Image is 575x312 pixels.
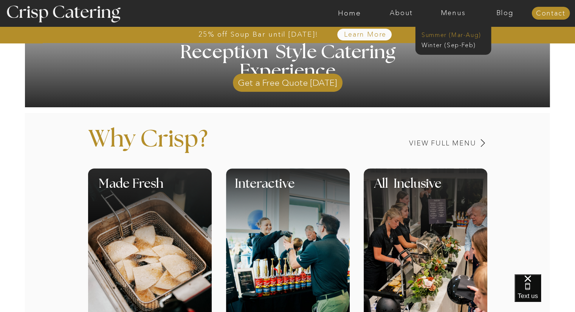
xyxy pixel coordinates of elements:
[285,25,316,43] h3: '
[374,178,510,200] h1: All Inclusive
[515,274,575,312] iframe: podium webchat widget bubble
[324,9,375,17] a: Home
[327,31,404,39] a: Learn More
[171,31,346,38] a: 25% off Soup Bar until [DATE]!
[136,24,440,81] h1: You Deserve [US_STATE] s 1 Reception Style Catering Experience
[233,70,343,92] a: Get a Free Quote [DATE]
[532,10,570,17] a: Contact
[99,178,238,200] h1: Made Fresh
[88,128,291,162] p: Why Crisp?
[356,140,476,147] a: View Full Menu
[479,9,531,17] a: Blog
[235,178,397,200] h1: Interactive
[422,31,489,38] a: Summer (Mar-Aug)
[427,9,479,17] a: Menus
[375,9,427,17] a: About
[422,41,484,48] a: Winter (Sep-Feb)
